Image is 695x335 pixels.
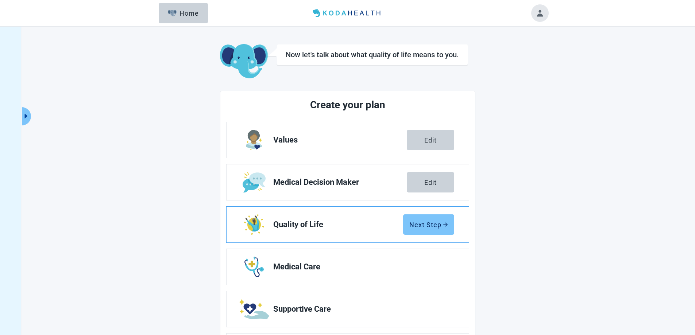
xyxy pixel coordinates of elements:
[531,4,549,22] button: Toggle account menu
[424,136,437,144] div: Edit
[22,107,31,125] button: Expand menu
[407,172,454,192] button: Edit
[273,262,448,271] span: Medical Care
[227,122,469,158] a: Edit Values section
[424,179,437,186] div: Edit
[227,164,469,200] a: Edit Medical Decision Maker section
[227,249,469,285] a: Edit Medical Care section
[403,214,454,235] button: Next Steparrow-right
[273,136,407,144] span: Values
[220,44,268,79] img: Koda Elephant
[168,9,199,17] div: Home
[273,178,407,187] span: Medical Decision Maker
[409,221,448,228] div: Next Step
[310,7,385,19] img: Koda Health
[159,3,208,23] button: ElephantHome
[286,50,459,59] h1: Now let's talk about what quality of life means to you.
[443,222,448,227] span: arrow-right
[273,305,448,313] span: Supportive Care
[227,291,469,327] a: Edit Supportive Care section
[407,130,454,150] button: Edit
[168,10,177,16] img: Elephant
[254,97,442,113] h2: Create your plan
[23,113,30,120] span: caret-right
[273,220,403,229] span: Quality of Life
[227,207,469,242] a: Edit Quality of Life section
